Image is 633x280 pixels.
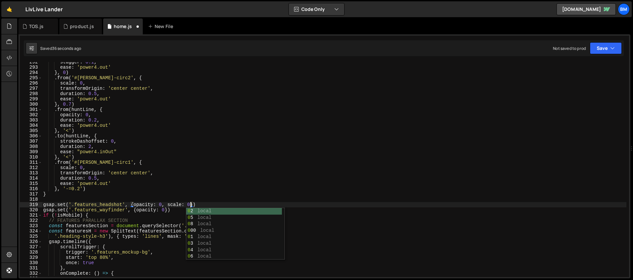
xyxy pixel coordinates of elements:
[20,70,42,75] div: 294
[20,91,42,96] div: 298
[20,186,42,192] div: 316
[557,3,616,15] a: [DOMAIN_NAME]
[114,23,132,30] div: home.js
[20,250,42,255] div: 328
[20,112,42,118] div: 302
[20,213,42,218] div: 321
[20,118,42,123] div: 303
[20,218,42,223] div: 322
[1,1,17,17] a: 🤙
[20,81,42,86] div: 296
[20,65,42,70] div: 293
[29,23,44,30] div: TOS.js
[20,102,42,107] div: 300
[20,265,42,271] div: 331
[40,46,81,51] div: Saved
[20,170,42,176] div: 313
[20,228,42,234] div: 324
[20,244,42,250] div: 327
[20,86,42,91] div: 297
[20,234,42,239] div: 325
[20,133,42,139] div: 306
[20,223,42,228] div: 323
[20,107,42,112] div: 301
[20,176,42,181] div: 314
[20,165,42,170] div: 312
[52,46,81,51] div: 36 seconds ago
[148,23,176,30] div: New File
[20,260,42,265] div: 330
[20,155,42,160] div: 310
[553,46,586,51] div: Not saved to prod
[289,3,344,15] button: Code Only
[20,255,42,260] div: 329
[20,149,42,155] div: 309
[20,207,42,213] div: 320
[20,144,42,149] div: 308
[618,3,630,15] a: bm
[20,202,42,207] div: 319
[20,197,42,202] div: 318
[20,59,42,65] div: 292
[20,271,42,276] div: 332
[590,42,622,54] button: Save
[20,239,42,244] div: 326
[20,192,42,197] div: 317
[70,23,94,30] div: product.js
[20,75,42,81] div: 295
[20,160,42,165] div: 311
[20,128,42,133] div: 305
[20,96,42,102] div: 299
[20,181,42,186] div: 315
[20,139,42,144] div: 307
[25,5,63,13] div: LivLive Lander
[20,123,42,128] div: 304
